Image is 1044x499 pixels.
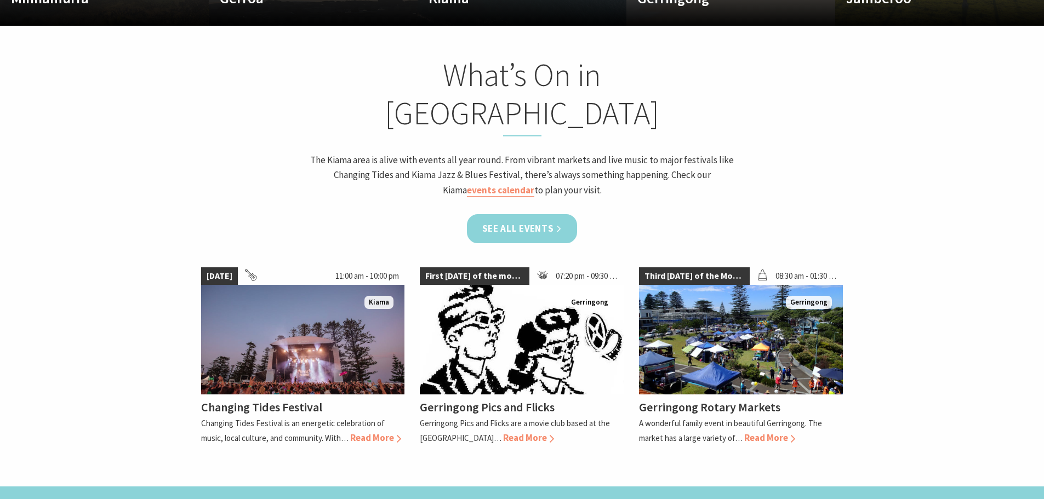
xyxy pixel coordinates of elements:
h4: Changing Tides Festival [201,399,322,415]
img: Changing Tides Main Stage [201,285,405,394]
span: Kiama [364,296,393,309]
span: 11:00 am - 10:00 pm [330,267,404,285]
span: Gerringong [567,296,613,309]
img: Christmas Market and Street Parade [639,285,843,394]
h4: Gerringong Rotary Markets [639,399,780,415]
span: 08:30 am - 01:30 pm [770,267,843,285]
p: The Kiama area is alive with events all year round. From vibrant markets and live music to major ... [307,153,737,198]
span: Third [DATE] of the Month [639,267,749,285]
span: [DATE] [201,267,238,285]
p: A wonderful family event in beautiful Gerringong. The market has a large variety of… [639,418,822,443]
span: Gerringong [786,296,832,309]
span: 07:20 pm - 09:30 pm [550,267,624,285]
a: First [DATE] of the month 07:20 pm - 09:30 pm Gerringong Gerringong Pics and Flicks Gerringong Pi... [420,267,624,445]
h4: Gerringong Pics and Flicks [420,399,555,415]
span: Read More [350,432,401,444]
p: Gerringong Pics and Flicks are a movie club based at the [GEOGRAPHIC_DATA]… [420,418,610,443]
a: events calendar [467,184,534,197]
span: Read More [744,432,795,444]
p: Changing Tides Festival is an energetic celebration of music, local culture, and community. With… [201,418,385,443]
span: First [DATE] of the month [420,267,529,285]
a: See all Events [467,214,578,243]
h2: What’s On in [GEOGRAPHIC_DATA] [307,56,737,136]
a: [DATE] 11:00 am - 10:00 pm Changing Tides Main Stage Kiama Changing Tides Festival Changing Tides... [201,267,405,445]
span: Read More [503,432,554,444]
a: Third [DATE] of the Month 08:30 am - 01:30 pm Christmas Market and Street Parade Gerringong Gerri... [639,267,843,445]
